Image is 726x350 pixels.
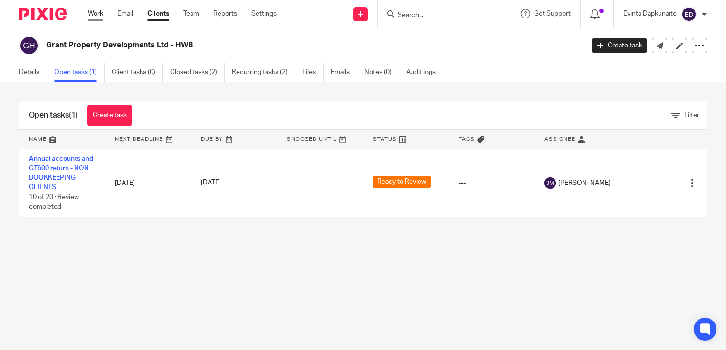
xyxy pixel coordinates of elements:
p: Evinta Dapkunaite [623,9,677,18]
a: Open tasks (1) [54,63,105,82]
a: Client tasks (0) [112,63,163,82]
a: Audit logs [406,63,443,82]
img: svg%3E [681,7,697,22]
a: Annual accounts and CT600 return - NON BOOKKEEPING CLIENTS [29,156,93,191]
span: (1) [69,111,78,119]
input: Search [397,11,482,20]
a: Reports [213,9,237,18]
h2: Grant Property Developments Ltd - HWB [46,40,471,50]
img: Pixie [19,8,67,20]
img: svg%3E [544,177,556,189]
span: Tags [459,137,475,142]
a: Create task [87,105,132,126]
span: Snoozed Until [287,137,337,142]
a: Email [117,9,133,18]
span: [PERSON_NAME] [558,178,611,188]
h1: Open tasks [29,111,78,120]
span: Get Support [534,10,571,17]
span: Filter [684,112,699,119]
a: Notes (0) [364,63,399,82]
span: Ready to Review [373,176,431,188]
div: --- [459,178,525,188]
a: Create task [592,38,647,53]
a: Team [183,9,199,18]
a: Details [19,63,47,82]
a: Files [302,63,324,82]
span: Status [373,137,397,142]
img: svg%3E [19,36,39,55]
a: Closed tasks (2) [170,63,225,82]
a: Recurring tasks (2) [232,63,295,82]
span: 10 of 20 · Review completed [29,194,79,211]
a: Clients [147,9,169,18]
td: [DATE] [105,149,191,217]
a: Settings [251,9,277,18]
a: Emails [331,63,357,82]
a: Work [88,9,103,18]
span: [DATE] [201,180,221,186]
